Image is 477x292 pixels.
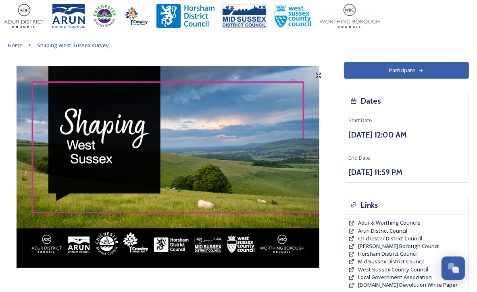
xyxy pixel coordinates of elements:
a: Chichester District Council [358,235,422,242]
span: Home [8,42,23,49]
img: WSCCPos-Spot-25mm.jpg [274,4,312,28]
img: CDC%20Logo%20-%20you%20may%20have%20a%20better%20version.jpg [93,4,116,28]
img: Horsham%20DC%20Logo.jpg [156,4,215,28]
img: 150ppimsdc%20logo%20blue.png [223,4,266,28]
h3: [DATE] 12:00 AM [348,129,465,141]
button: Participate [344,62,469,79]
a: Shaping West Sussex survey [37,40,109,50]
img: Worthing_Adur%20%281%29.jpg [320,4,379,28]
img: Crawley%20BC%20logo.jpg [124,4,148,28]
span: Shaping West Sussex survey [37,42,109,49]
a: [PERSON_NAME] Borough Council [358,242,440,250]
a: Home [8,40,23,50]
span: Adur & Worthing Councils [358,219,421,226]
span: Start Date [348,117,372,124]
a: Mid Sussex District Council [358,258,424,265]
img: Adur%20logo%20%281%29.jpeg [4,4,44,28]
a: Horsham District Council [358,250,418,258]
span: End Date [348,154,370,161]
a: Adur & Worthing Councils [358,219,421,227]
a: Arun District Council [358,227,407,235]
a: West Sussex County Council [358,266,428,273]
h3: Links [361,199,378,211]
h3: Dates [361,95,381,107]
button: Open Chat [442,257,465,280]
a: [DOMAIN_NAME] Devolution White Paper [358,281,458,289]
span: West Sussex County Council [358,266,428,273]
span: Mid Sussex District Council [358,258,424,265]
span: Horsham District Council [358,250,418,257]
img: Arun%20District%20Council%20logo%20blue%20CMYK.jpg [52,4,85,28]
span: Arun District Council [358,227,407,234]
h3: [DATE] 11:59 PM [348,167,465,178]
a: Local Government Association [358,273,432,281]
span: Chichester District Council [358,235,422,242]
